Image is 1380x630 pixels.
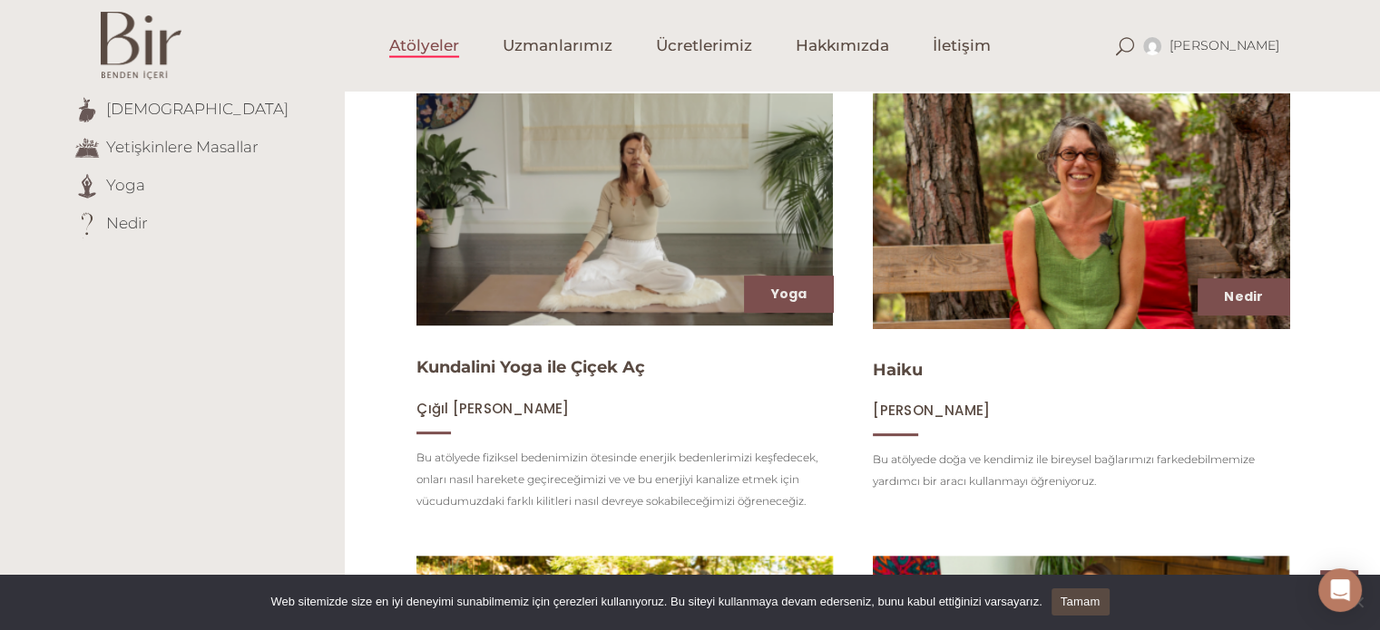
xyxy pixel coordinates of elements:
[1170,37,1280,53] span: [PERSON_NAME]
[416,357,645,377] a: Kundalini Yoga ile Çiçek Aç
[873,401,990,420] span: [PERSON_NAME]
[933,35,991,56] span: İletişim
[1318,568,1362,612] div: Open Intercom Messenger
[270,593,1042,611] span: Web sitemizde size en iyi deneyimi sunabilmemiz için çerezleri kullanıyoruz. Bu siteyi kullanmaya...
[873,360,923,380] a: Haiku
[106,175,145,193] a: Yoga
[873,449,1289,492] p: Bu atölyede doğa ve kendimiz ile bireysel bağlarımızı farkedebilmemize yardımcı bir aracı kullanm...
[416,447,833,512] p: Bu atölyede fiziksel bedenimizin ötesinde enerjik bedenlerimizi keşfedecek, onları nasıl harekete...
[389,35,459,56] span: Atölyeler
[106,99,289,117] a: [DEMOGRAPHIC_DATA]
[503,35,612,56] span: Uzmanlarımız
[416,400,569,417] a: Çığıl [PERSON_NAME]
[1224,287,1263,305] a: Nedir
[770,285,807,303] a: Yoga
[416,399,569,418] span: Çığıl [PERSON_NAME]
[656,35,752,56] span: Ücretlerimiz
[873,402,990,419] a: [PERSON_NAME]
[106,137,259,155] a: Yetişkinlere Masallar
[106,213,148,231] a: Nedir
[1052,588,1110,615] a: Tamam
[796,35,889,56] span: Hakkımızda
